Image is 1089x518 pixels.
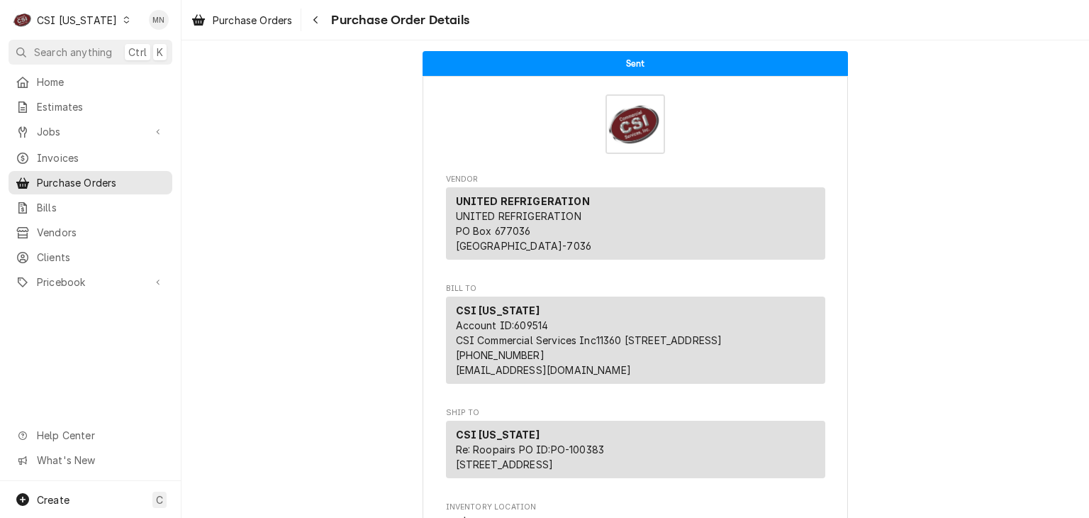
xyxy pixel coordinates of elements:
[156,492,163,507] span: C
[456,364,631,376] a: [EMAIL_ADDRESS][DOMAIN_NAME]
[9,221,172,244] a: Vendors
[149,10,169,30] div: MN
[446,187,825,265] div: Vendor
[37,453,164,468] span: What's New
[9,171,172,194] a: Purchase Orders
[446,421,825,478] div: Ship To
[446,421,825,484] div: Ship To
[446,187,825,260] div: Vendor
[9,196,172,219] a: Bills
[37,275,144,290] span: Pricebook
[456,304,540,316] strong: CSI [US_STATE]
[9,120,172,143] a: Go to Jobs
[423,51,848,76] div: Status
[446,174,825,266] div: Purchase Order Vendor
[456,443,605,456] span: Re: Roopairs PO ID: PO-100383
[37,150,165,165] span: Invoices
[446,407,825,419] span: Ship To
[446,502,825,513] span: Inventory Location
[37,200,165,215] span: Bills
[157,45,163,60] span: K
[37,99,165,114] span: Estimates
[456,429,540,441] strong: CSI [US_STATE]
[37,175,165,190] span: Purchase Orders
[446,297,825,384] div: Bill To
[304,9,327,31] button: Navigate back
[605,94,665,154] img: Logo
[13,10,33,30] div: CSI Kentucky's Avatar
[186,9,298,32] a: Purchase Orders
[37,494,69,506] span: Create
[446,407,825,485] div: Purchase Order Ship To
[9,448,172,472] a: Go to What's New
[446,283,825,390] div: Purchase Order Bill To
[37,124,144,139] span: Jobs
[9,95,172,119] a: Estimates
[456,458,554,470] span: [STREET_ADDRESS]
[13,10,33,30] div: C
[9,424,172,447] a: Go to Help Center
[626,59,645,68] span: Sent
[446,297,825,390] div: Bill To
[37,250,165,265] span: Clients
[456,319,549,331] span: Account ID: 609514
[456,334,722,346] span: CSI Commercial Services Inc11360 [STREET_ADDRESS]
[9,246,172,269] a: Clients
[456,210,592,252] span: UNITED REFRIGERATION PO Box 677036 [GEOGRAPHIC_DATA]-7036
[149,10,169,30] div: Melissa Nehls's Avatar
[456,195,590,207] strong: UNITED REFRIGERATION
[128,45,147,60] span: Ctrl
[37,75,165,89] span: Home
[9,270,172,294] a: Go to Pricebook
[37,428,164,443] span: Help Center
[37,13,117,28] div: CSI [US_STATE]
[446,174,825,185] span: Vendor
[9,40,172,65] button: Search anythingCtrlK
[327,11,469,30] span: Purchase Order Details
[37,225,165,240] span: Vendors
[9,70,172,94] a: Home
[9,146,172,170] a: Invoices
[446,283,825,294] span: Bill To
[213,13,292,28] span: Purchase Orders
[34,45,112,60] span: Search anything
[456,349,544,361] a: [PHONE_NUMBER]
